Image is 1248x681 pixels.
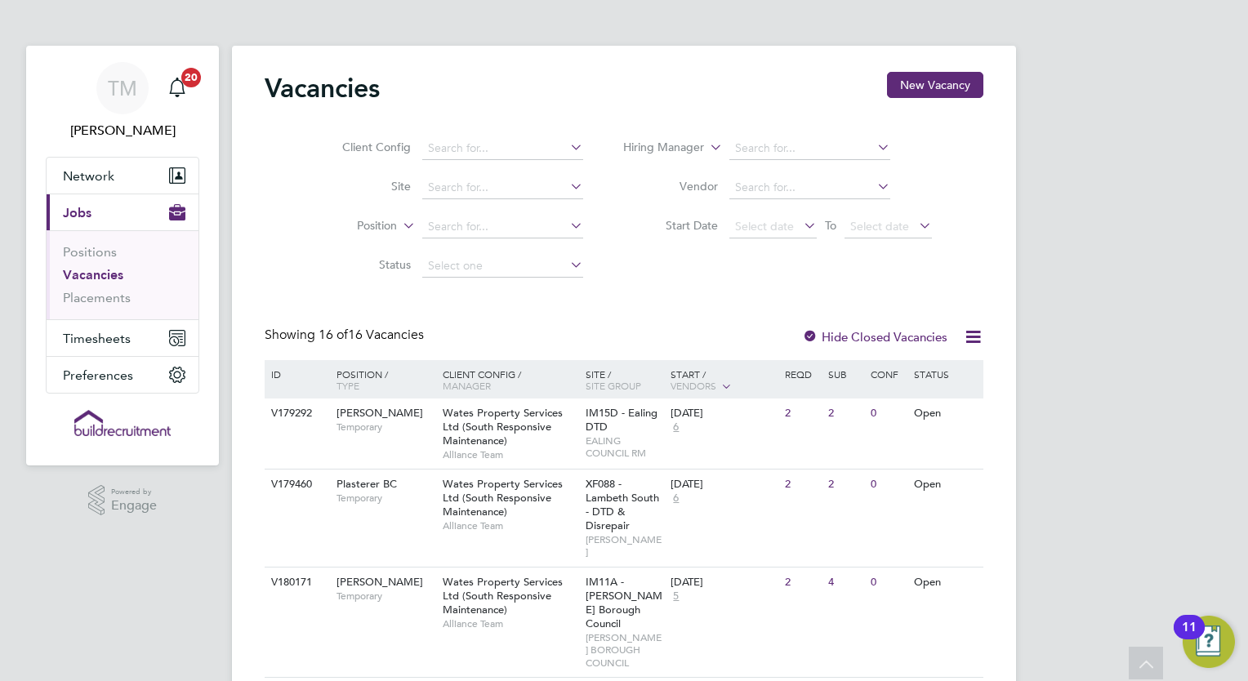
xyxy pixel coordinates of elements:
input: Search for... [422,216,583,238]
span: To [820,215,841,236]
span: TM [108,78,137,99]
div: V179460 [267,470,324,500]
label: Vendor [624,179,718,194]
div: Open [910,567,981,598]
button: Timesheets [47,320,198,356]
span: Timesheets [63,331,131,346]
span: Wates Property Services Ltd (South Responsive Maintenance) [443,575,563,616]
span: Site Group [586,379,641,392]
div: ID [267,360,324,388]
a: TM[PERSON_NAME] [46,62,199,140]
span: Temporary [337,492,435,505]
span: 6 [671,492,681,505]
button: Preferences [47,357,198,393]
span: 16 of [319,327,348,343]
div: [DATE] [671,407,777,421]
span: [PERSON_NAME] [586,533,663,559]
div: 2 [781,567,823,598]
div: Showing [265,327,427,344]
div: Site / [582,360,667,399]
span: Powered by [111,485,157,499]
span: XF088 - Lambeth South - DTD & Disrepair [586,477,659,532]
span: Alliance Team [443,617,577,630]
a: Vacancies [63,267,123,283]
span: Wates Property Services Ltd (South Responsive Maintenance) [443,477,563,519]
div: 2 [781,470,823,500]
label: Hide Closed Vacancies [802,329,947,345]
a: 20 [161,62,194,114]
input: Search for... [422,137,583,160]
span: Alliance Team [443,519,577,532]
div: Client Config / [439,360,582,399]
div: 4 [824,567,867,598]
span: Engage [111,499,157,513]
span: Manager [443,379,491,392]
label: Status [317,257,411,272]
span: Type [337,379,359,392]
span: 20 [181,68,201,87]
div: 2 [824,470,867,500]
span: 6 [671,421,681,434]
span: [PERSON_NAME] BOROUGH COUNCIL [586,631,663,670]
label: Position [303,218,397,234]
span: Preferences [63,367,133,383]
div: Jobs [47,230,198,319]
input: Select one [422,255,583,278]
div: 11 [1182,627,1197,648]
button: Network [47,158,198,194]
span: IM11A - [PERSON_NAME] Borough Council [586,575,662,630]
span: [PERSON_NAME] [337,406,423,420]
span: 16 Vacancies [319,327,424,343]
input: Search for... [729,137,890,160]
div: V180171 [267,567,324,598]
span: Jobs [63,205,91,220]
label: Start Date [624,218,718,233]
div: Status [910,360,981,388]
label: Site [317,179,411,194]
div: Open [910,398,981,429]
div: 2 [781,398,823,429]
a: Powered byEngage [88,485,158,516]
span: Temporary [337,421,435,434]
a: Placements [63,290,131,305]
span: Wates Property Services Ltd (South Responsive Maintenance) [443,406,563,447]
div: 0 [867,398,909,429]
div: 2 [824,398,867,429]
span: Vendors [671,379,716,392]
input: Search for... [422,176,583,199]
div: 0 [867,567,909,598]
button: Open Resource Center, 11 new notifications [1183,616,1235,668]
div: V179292 [267,398,324,429]
span: IM15D - Ealing DTD [586,406,657,434]
div: Sub [824,360,867,388]
a: Go to home page [46,410,199,436]
span: Temporary [337,590,435,603]
span: Select date [735,219,794,234]
span: 5 [671,590,681,603]
span: [PERSON_NAME] [337,575,423,589]
div: 0 [867,470,909,500]
img: buildrec-logo-retina.png [74,410,171,436]
span: Network [63,168,114,184]
span: Select date [850,219,909,234]
div: Open [910,470,981,500]
label: Hiring Manager [610,140,704,156]
nav: Main navigation [26,46,219,465]
a: Positions [63,244,117,260]
div: [DATE] [671,576,777,590]
h2: Vacancies [265,72,380,105]
div: Position / [324,360,439,399]
div: Reqd [781,360,823,388]
span: Tom Morgan [46,121,199,140]
div: [DATE] [671,478,777,492]
span: Alliance Team [443,448,577,461]
div: Conf [867,360,909,388]
input: Search for... [729,176,890,199]
label: Client Config [317,140,411,154]
span: EALING COUNCIL RM [586,434,663,460]
span: Plasterer BC [337,477,397,491]
button: New Vacancy [887,72,983,98]
div: Start / [666,360,781,401]
button: Jobs [47,194,198,230]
